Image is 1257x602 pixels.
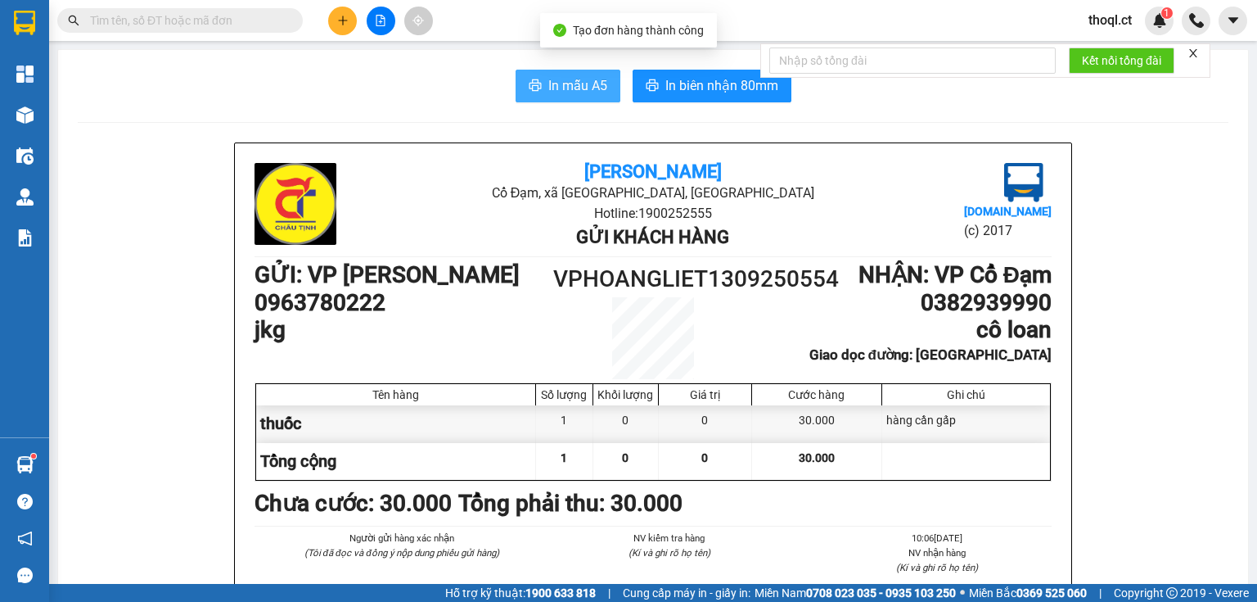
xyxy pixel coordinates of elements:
i: (Kí và ghi rõ họ tên) [896,562,978,573]
div: 1 [536,405,593,442]
span: notification [17,531,33,546]
b: GỬI : VP [PERSON_NAME] [255,261,520,288]
div: 0 [659,405,752,442]
button: file-add [367,7,395,35]
h1: VPHOANGLIET1309250554 [553,261,753,297]
span: 1 [1164,7,1169,19]
button: Kết nối tổng đài [1069,48,1174,74]
span: Cung cấp máy in - giấy in: [623,584,750,602]
li: NV nhận hàng [823,545,1052,560]
span: 0 [701,451,708,464]
i: (Tôi đã đọc và đồng ý nộp dung phiếu gửi hàng) [304,547,499,559]
span: | [608,584,610,602]
strong: 1900 633 818 [525,586,596,600]
li: Cổ Đạm, xã [GEOGRAPHIC_DATA], [GEOGRAPHIC_DATA] [387,183,918,203]
b: NHẬN : VP Cổ Đạm [858,261,1052,288]
sup: 1 [1161,7,1173,19]
span: 0 [622,451,628,464]
li: Cổ Đạm, xã [GEOGRAPHIC_DATA], [GEOGRAPHIC_DATA] [153,40,684,61]
span: search [68,15,79,26]
li: 10:06[DATE] [823,531,1052,545]
i: (Kí và ghi rõ họ tên) [628,547,710,559]
img: warehouse-icon [16,147,34,165]
span: Kết nối tổng đài [1082,52,1161,70]
span: In mẫu A5 [548,75,607,96]
span: | [1099,584,1102,602]
h1: cô loan [753,316,1052,344]
div: 0 [593,405,659,442]
span: question-circle [17,494,33,509]
div: thuốc [256,405,536,442]
span: 30.000 [799,451,835,464]
input: Tìm tên, số ĐT hoặc mã đơn [90,11,283,29]
span: printer [529,79,542,94]
img: dashboard-icon [16,66,34,83]
div: 30.000 [752,405,882,442]
h1: 0963780222 [255,289,553,317]
li: (c) 2017 [964,220,1052,241]
span: caret-down [1226,13,1241,28]
b: Tổng phải thu: 30.000 [458,490,683,517]
h1: jkg [255,316,553,344]
input: Nhập số tổng đài [769,48,1056,74]
b: Giao dọc đường: [GEOGRAPHIC_DATA] [809,346,1052,363]
span: Miền Nam [755,584,956,602]
img: solution-icon [16,229,34,247]
span: Tạo đơn hàng thành công [573,24,704,37]
button: printerIn mẫu A5 [516,70,620,102]
span: copyright [1166,587,1178,599]
span: ⚪️ [960,590,965,596]
button: aim [404,7,433,35]
span: file-add [375,15,386,26]
div: Số lượng [540,388,588,401]
b: [DOMAIN_NAME] [964,205,1052,218]
strong: 0708 023 035 - 0935 103 250 [806,586,956,600]
span: printer [646,79,659,94]
span: close [1187,48,1199,59]
span: In biên nhận 80mm [665,75,778,96]
img: logo.jpg [1004,163,1043,202]
div: Giá trị [663,388,747,401]
span: plus [337,15,349,26]
img: icon-new-feature [1152,13,1167,28]
img: phone-icon [1189,13,1204,28]
div: Khối lượng [597,388,654,401]
div: Cước hàng [756,388,877,401]
b: GỬI : VP [PERSON_NAME] [20,119,286,146]
button: caret-down [1219,7,1247,35]
sup: 1 [31,454,36,459]
div: Tên hàng [260,388,531,401]
button: plus [328,7,357,35]
b: Gửi khách hàng [576,227,729,247]
li: Hotline: 1900252555 [153,61,684,81]
img: warehouse-icon [16,106,34,124]
li: Hotline: 1900252555 [387,203,918,224]
div: hàng cần gấp [882,405,1050,442]
div: Ghi chú [886,388,1046,401]
span: 1 [561,451,567,464]
li: Người gửi hàng xác nhận [287,531,516,545]
span: message [17,568,33,583]
b: [PERSON_NAME] [584,161,722,182]
span: Hỗ trợ kỹ thuật: [445,584,596,602]
img: logo-vxr [14,11,35,35]
img: warehouse-icon [16,456,34,473]
img: logo.jpg [255,163,336,245]
span: Tổng cộng [260,451,336,471]
img: logo.jpg [20,20,102,102]
span: aim [412,15,424,26]
span: thoql.ct [1075,10,1145,30]
strong: 0369 525 060 [1016,586,1087,600]
h1: 0382939990 [753,289,1052,317]
span: Miền Bắc [969,584,1087,602]
li: NV kiểm tra hàng [555,531,783,545]
b: Chưa cước : 30.000 [255,490,452,517]
img: warehouse-icon [16,188,34,206]
button: printerIn biên nhận 80mm [633,70,791,102]
span: check-circle [553,24,566,37]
